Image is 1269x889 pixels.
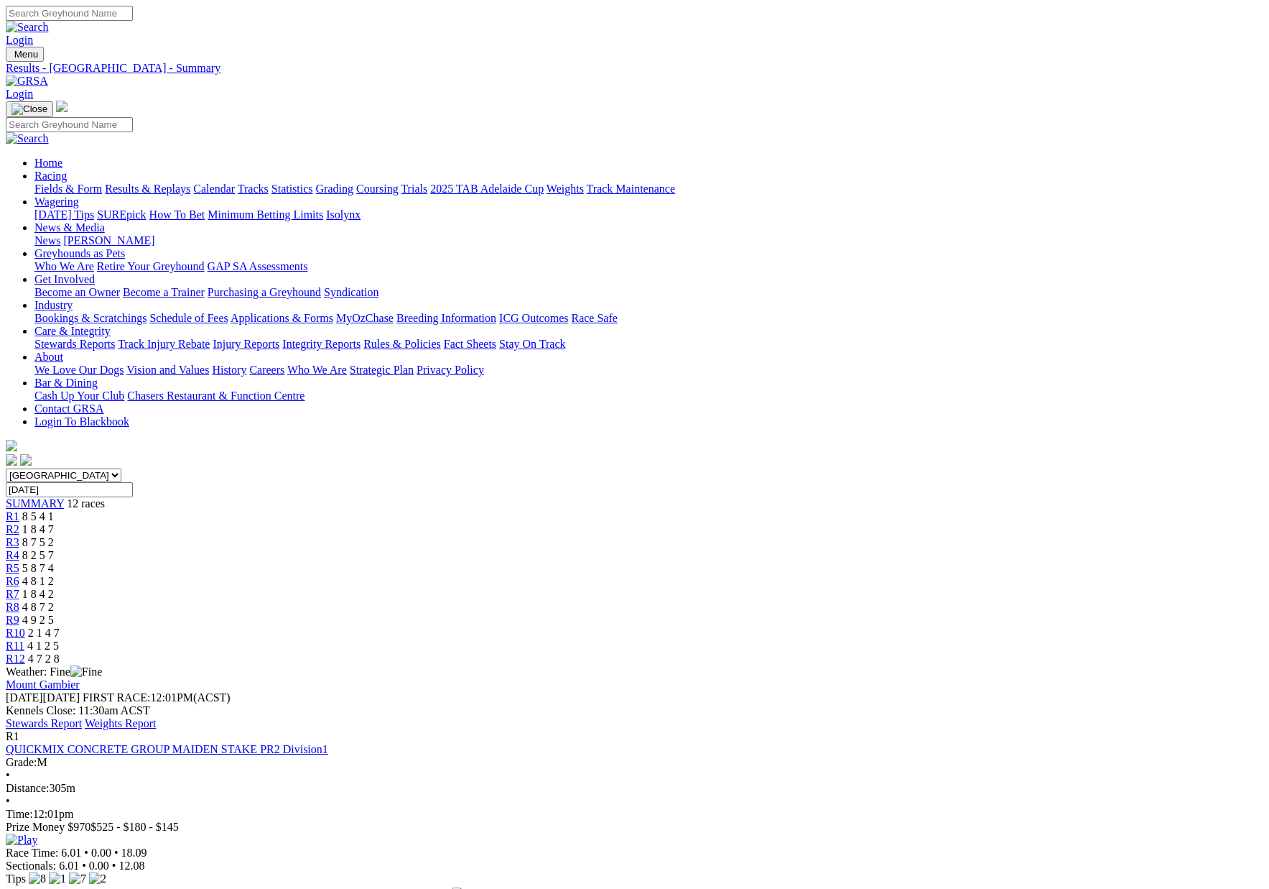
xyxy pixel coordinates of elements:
a: GAP SA Assessments [208,260,308,272]
div: Wagering [34,208,1263,221]
img: logo-grsa-white.png [6,440,17,451]
span: 4 7 2 8 [28,653,60,665]
a: Wagering [34,195,79,208]
a: News [34,234,60,247]
span: • [112,860,116,872]
a: Careers [249,364,284,376]
a: Applications & Forms [231,312,333,324]
div: Care & Integrity [34,338,1263,351]
span: 0.00 [89,860,109,872]
a: Privacy Policy [417,364,484,376]
span: R2 [6,523,19,535]
div: Kennels Close: 11:30am ACST [6,704,1263,717]
a: R12 [6,653,25,665]
span: 4 1 2 5 [27,640,59,652]
a: R9 [6,614,19,626]
a: Care & Integrity [34,325,111,337]
a: R5 [6,562,19,574]
a: R3 [6,536,19,548]
a: History [212,364,246,376]
div: Get Involved [34,286,1263,299]
img: Close [11,103,47,115]
a: R11 [6,640,24,652]
a: Bar & Dining [34,377,98,389]
a: Stewards Report [6,717,82,729]
span: 18.09 [121,847,147,859]
img: Search [6,132,49,145]
div: News & Media [34,234,1263,247]
span: 2 1 4 7 [28,627,60,639]
div: 12:01pm [6,808,1263,821]
img: 7 [69,872,86,885]
span: 8 5 4 1 [22,510,54,522]
a: How To Bet [149,208,205,221]
div: Greyhounds as Pets [34,260,1263,273]
span: Grade: [6,756,37,768]
a: Vision and Values [126,364,209,376]
a: Calendar [193,183,235,195]
a: ICG Outcomes [499,312,568,324]
img: twitter.svg [20,454,32,466]
span: 0.00 [91,847,111,859]
a: Weights Report [85,717,157,729]
span: • [84,847,88,859]
input: Search [6,6,133,21]
a: QUICKMIX CONCRETE GROUP MAIDEN STAKE PR2 Division1 [6,743,328,755]
div: Racing [34,183,1263,195]
a: Home [34,157,62,169]
a: Weights [547,183,584,195]
img: 8 [29,872,46,885]
span: 8 7 5 2 [22,536,54,548]
img: GRSA [6,75,48,88]
a: Track Injury Rebate [118,338,210,350]
a: SUMMARY [6,497,64,510]
span: $525 - $180 - $145 [90,821,179,833]
a: Schedule of Fees [149,312,228,324]
span: 8 2 5 7 [22,549,54,561]
span: Menu [14,49,38,60]
input: Select date [6,482,133,497]
span: FIRST RACE: [83,691,150,704]
img: logo-grsa-white.png [56,101,68,112]
a: Minimum Betting Limits [208,208,323,221]
a: Stewards Reports [34,338,115,350]
a: Mount Gambier [6,678,80,691]
a: Cash Up Your Club [34,390,124,402]
a: MyOzChase [336,312,394,324]
a: Industry [34,299,73,311]
span: 12 races [67,497,105,510]
a: Become an Owner [34,286,120,298]
div: Industry [34,312,1263,325]
a: Contact GRSA [34,402,103,415]
a: Results - [GEOGRAPHIC_DATA] - Summary [6,62,1263,75]
a: R10 [6,627,25,639]
span: 5 8 7 4 [22,562,54,574]
a: R6 [6,575,19,587]
a: SUREpick [97,208,146,221]
a: Statistics [271,183,313,195]
a: R4 [6,549,19,561]
a: Become a Trainer [123,286,205,298]
span: [DATE] [6,691,80,704]
span: • [6,795,10,807]
a: Purchasing a Greyhound [208,286,321,298]
a: Injury Reports [213,338,279,350]
span: R8 [6,601,19,613]
a: Who We Are [287,364,347,376]
a: Breeding Information [396,312,496,324]
span: 6.01 [61,847,81,859]
a: Greyhounds as Pets [34,247,125,259]
span: 12:01PM(ACST) [83,691,231,704]
a: About [34,351,63,363]
button: Toggle navigation [6,101,53,117]
a: [PERSON_NAME] [63,234,154,247]
img: 2 [89,872,106,885]
span: Weather: Fine [6,665,102,678]
a: Strategic Plan [350,364,414,376]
